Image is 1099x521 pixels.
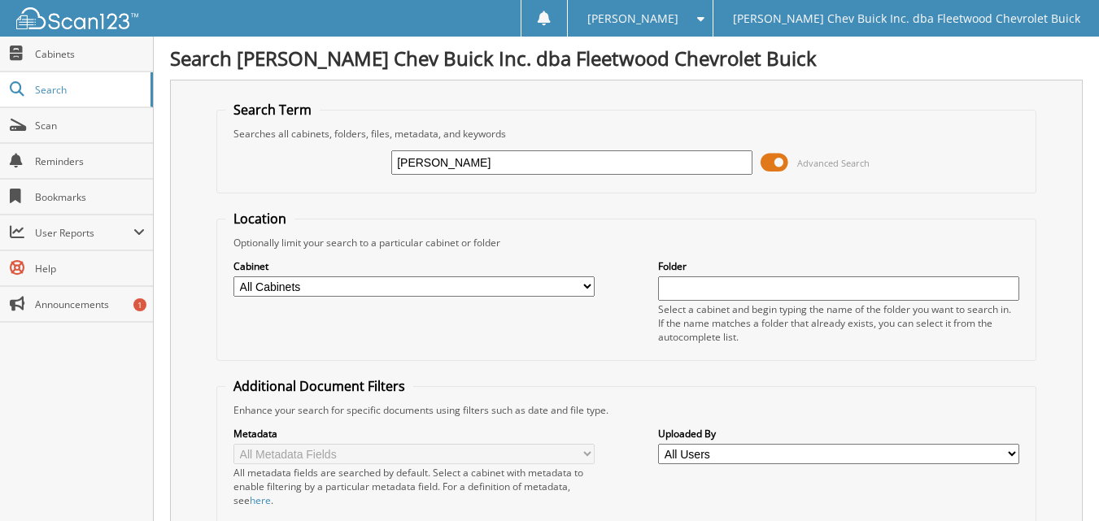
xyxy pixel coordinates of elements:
legend: Additional Document Filters [225,377,413,395]
label: Cabinet [233,259,595,273]
div: Select a cabinet and begin typing the name of the folder you want to search in. If the name match... [658,302,1019,344]
span: User Reports [35,226,133,240]
span: Advanced Search [797,157,870,169]
img: scan123-logo-white.svg [16,7,138,29]
div: Searches all cabinets, folders, files, metadata, and keywords [225,127,1027,141]
span: Cabinets [35,47,145,61]
legend: Search Term [225,101,320,119]
span: Scan [35,119,145,132]
label: Metadata [233,427,595,441]
a: here [250,493,271,507]
div: All metadata fields are searched by default. Select a cabinet with metadata to enable filtering b... [233,466,595,507]
div: Optionally limit your search to a particular cabinet or folder [225,236,1027,250]
div: Enhance your search for specific documents using filters such as date and file type. [225,403,1027,417]
label: Uploaded By [658,427,1019,441]
legend: Location [225,210,294,228]
div: 1 [133,298,146,311]
span: [PERSON_NAME] Chev Buick Inc. dba Fleetwood Chevrolet Buick [733,14,1080,24]
span: [PERSON_NAME] [587,14,678,24]
h1: Search [PERSON_NAME] Chev Buick Inc. dba Fleetwood Chevrolet Buick [170,45,1083,72]
span: Search [35,83,142,97]
span: Help [35,262,145,276]
span: Reminders [35,154,145,168]
span: Bookmarks [35,190,145,204]
span: Announcements [35,297,145,311]
label: Folder [658,259,1019,273]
